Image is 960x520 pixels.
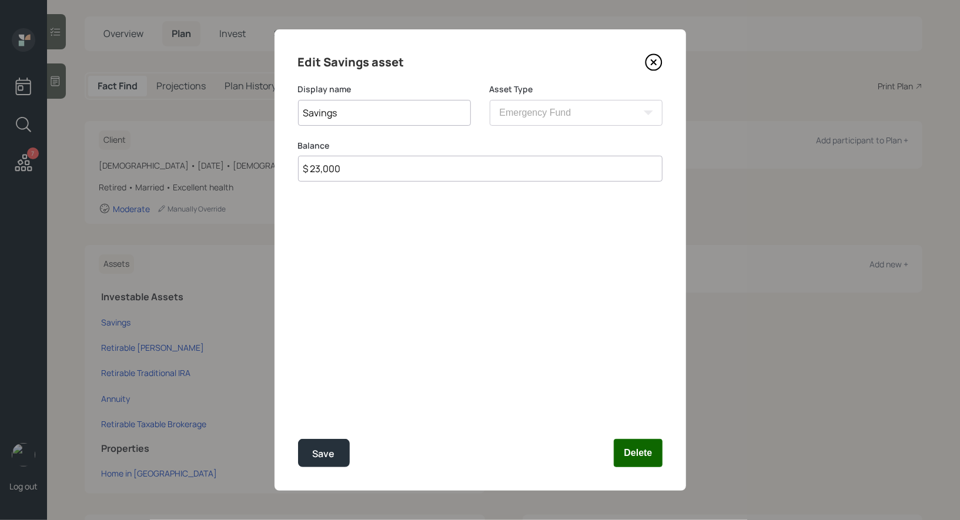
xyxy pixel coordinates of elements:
label: Asset Type [490,83,663,95]
h4: Edit Savings asset [298,53,404,72]
label: Display name [298,83,471,95]
label: Balance [298,140,663,152]
div: Save [313,446,335,462]
button: Save [298,439,350,467]
button: Delete [614,439,662,467]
